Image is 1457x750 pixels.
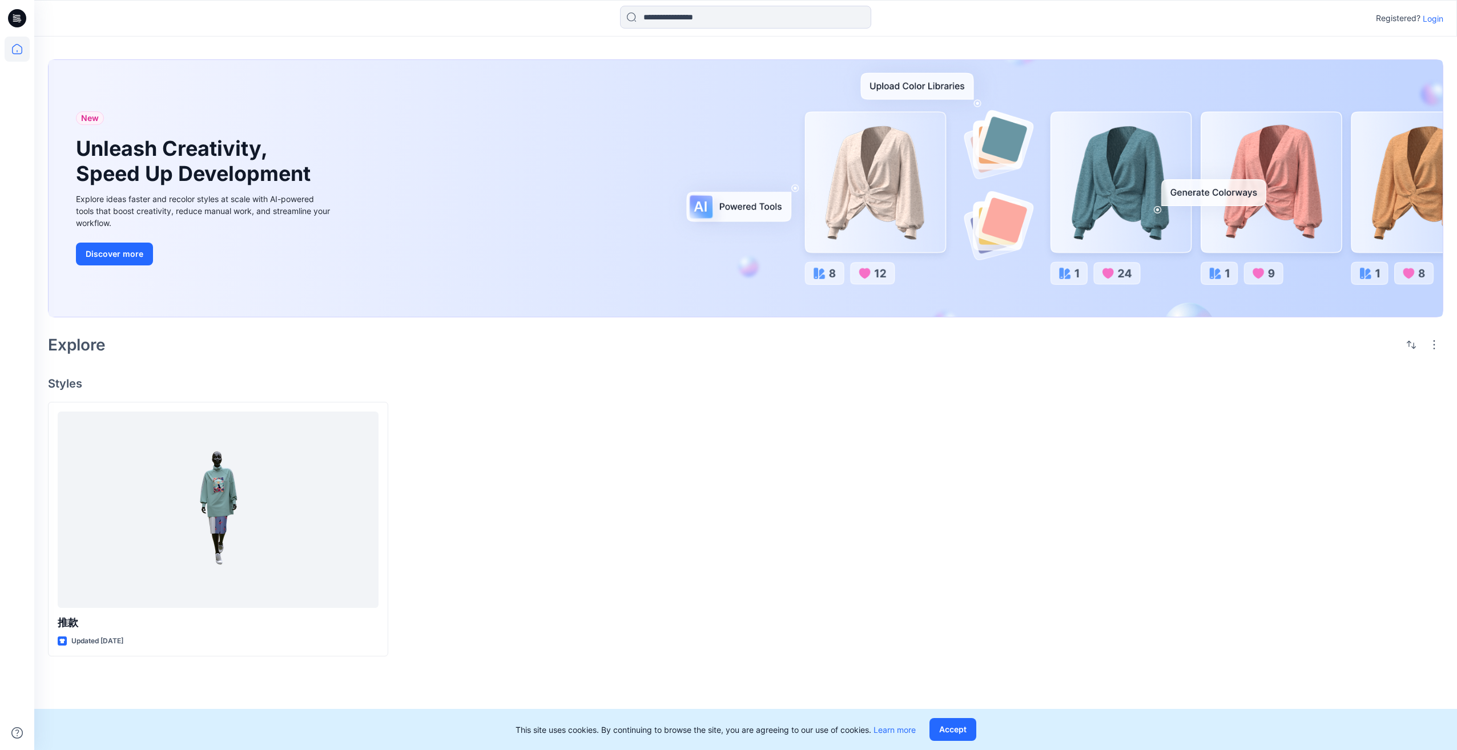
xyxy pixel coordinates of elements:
[81,111,99,125] span: New
[48,377,1443,390] h4: Styles
[516,724,916,736] p: This site uses cookies. By continuing to browse the site, you are agreeing to our use of cookies.
[76,193,333,229] div: Explore ideas faster and recolor styles at scale with AI-powered tools that boost creativity, red...
[1423,13,1443,25] p: Login
[48,336,106,354] h2: Explore
[929,718,976,741] button: Accept
[71,635,123,647] p: Updated [DATE]
[58,412,379,608] a: 推款
[1376,11,1420,25] p: Registered?
[76,243,333,265] a: Discover more
[76,243,153,265] button: Discover more
[58,615,379,631] p: 推款
[76,136,316,186] h1: Unleash Creativity, Speed Up Development
[874,725,916,735] a: Learn more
